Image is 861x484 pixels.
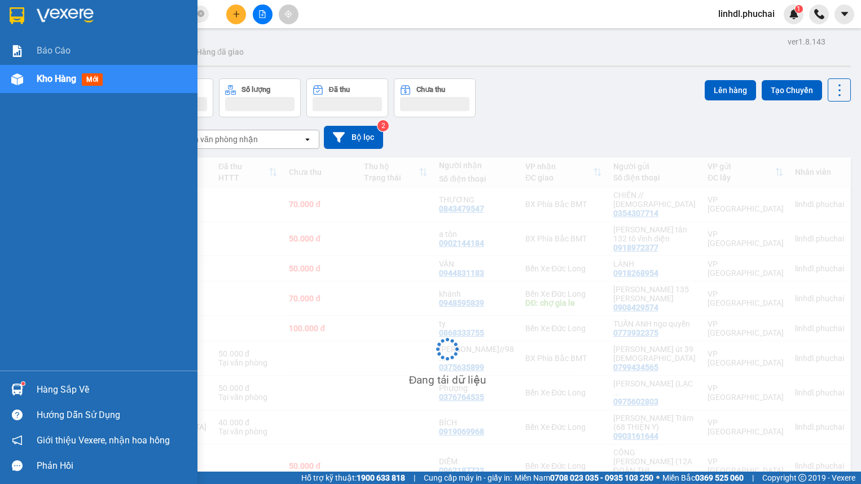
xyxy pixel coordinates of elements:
span: | [752,472,754,484]
span: aim [284,10,292,18]
div: Hàng sắp về [37,381,189,398]
div: Hướng dẫn sử dụng [37,407,189,424]
button: Bộ lọc [324,126,383,149]
span: 1 [797,5,801,13]
div: Phản hồi [37,457,189,474]
img: solution-icon [11,45,23,57]
button: plus [226,5,246,24]
span: Hỗ trợ kỹ thuật: [301,472,405,484]
span: Báo cáo [37,43,71,58]
strong: 0708 023 035 - 0935 103 250 [550,473,653,482]
div: Chưa thu [416,86,445,94]
img: icon-new-feature [789,9,799,19]
div: Chọn văn phòng nhận [180,134,258,145]
span: Miền Nam [515,472,653,484]
span: notification [12,435,23,446]
span: linhdl.phuchai [709,7,784,21]
span: close-circle [197,10,204,17]
button: Chưa thu [394,78,476,117]
img: phone-icon [814,9,824,19]
div: Đã thu [329,86,350,94]
img: logo-vxr [10,7,24,24]
img: warehouse-icon [11,384,23,395]
sup: 1 [795,5,803,13]
button: Số lượng [219,78,301,117]
button: aim [279,5,298,24]
button: Lên hàng [705,80,756,100]
span: Kho hàng [37,73,76,84]
span: close-circle [197,9,204,20]
span: Miền Bắc [662,472,744,484]
button: Tạo Chuyến [762,80,822,100]
span: question-circle [12,410,23,420]
span: file-add [258,10,266,18]
sup: 1 [21,382,25,385]
button: file-add [253,5,273,24]
div: Số lượng [241,86,270,94]
span: Cung cấp máy in - giấy in: [424,472,512,484]
span: caret-down [840,9,850,19]
div: Đang tải dữ liệu [409,372,486,389]
button: Hàng đã giao [187,38,253,65]
strong: 1900 633 818 [357,473,405,482]
span: ⚪️ [656,476,660,480]
span: Giới thiệu Vexere, nhận hoa hồng [37,433,170,447]
span: message [12,460,23,471]
div: ver 1.8.143 [788,36,825,48]
strong: 0369 525 060 [695,473,744,482]
span: | [414,472,415,484]
span: copyright [798,474,806,482]
span: mới [82,73,103,86]
button: Đã thu [306,78,388,117]
img: warehouse-icon [11,73,23,85]
button: caret-down [834,5,854,24]
sup: 2 [377,120,389,131]
svg: open [303,135,312,144]
span: plus [232,10,240,18]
